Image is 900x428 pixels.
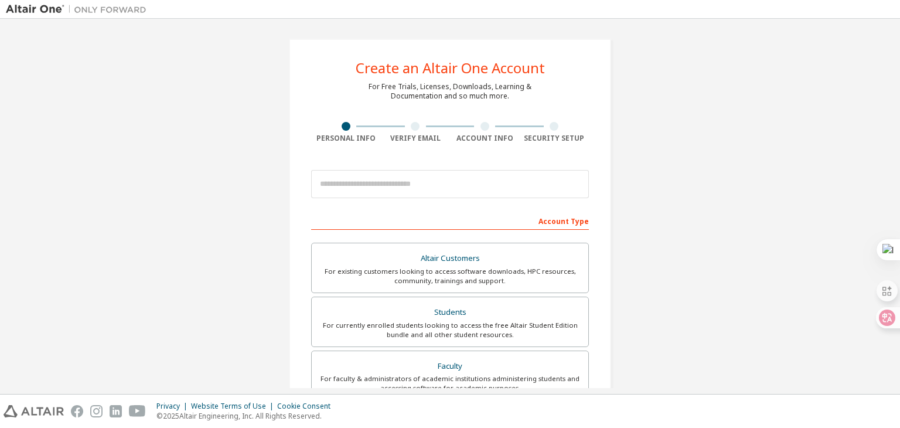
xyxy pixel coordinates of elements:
[311,211,589,230] div: Account Type
[520,134,589,143] div: Security Setup
[319,321,581,339] div: For currently enrolled students looking to access the free Altair Student Edition bundle and all ...
[450,134,520,143] div: Account Info
[6,4,152,15] img: Altair One
[110,405,122,417] img: linkedin.svg
[311,134,381,143] div: Personal Info
[356,61,545,75] div: Create an Altair One Account
[319,304,581,321] div: Students
[90,405,103,417] img: instagram.svg
[381,134,451,143] div: Verify Email
[319,267,581,286] div: For existing customers looking to access software downloads, HPC resources, community, trainings ...
[319,250,581,267] div: Altair Customers
[156,411,337,421] p: © 2025 Altair Engineering, Inc. All Rights Reserved.
[71,405,83,417] img: facebook.svg
[129,405,146,417] img: youtube.svg
[319,374,581,393] div: For faculty & administrators of academic institutions administering students and accessing softwa...
[319,358,581,375] div: Faculty
[4,405,64,417] img: altair_logo.svg
[369,82,531,101] div: For Free Trials, Licenses, Downloads, Learning & Documentation and so much more.
[277,402,337,411] div: Cookie Consent
[156,402,191,411] div: Privacy
[191,402,277,411] div: Website Terms of Use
